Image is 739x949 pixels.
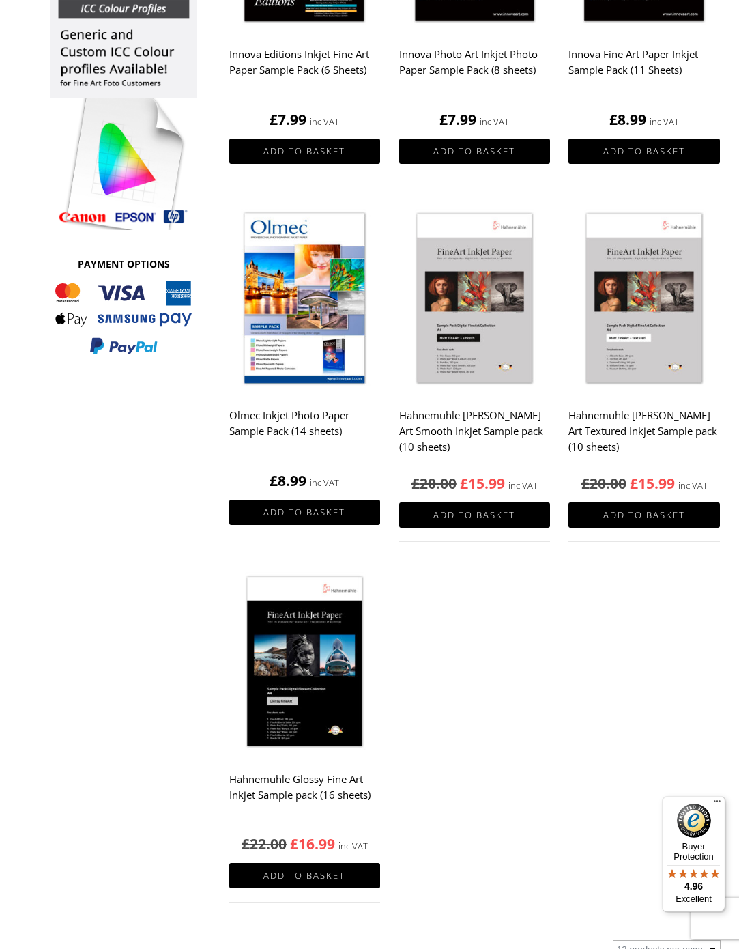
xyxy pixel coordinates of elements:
[684,881,703,892] span: 4.96
[229,403,380,457] h2: Olmec Inkjet Photo Paper Sample Pack (14 sheets)
[568,42,719,96] h2: Innova Fine Art Paper Inkjet Sample Pack (11 Sheets)
[568,205,719,394] img: Hahnemuhle Matt Fine Art Textured Inkjet Sample pack (10 sheets)
[338,838,368,854] strong: inc VAT
[568,139,719,164] a: Add to basket: “Innova Fine Art Paper Inkjet Sample Pack (11 Sheets)”
[399,205,550,494] a: Hahnemuhle [PERSON_NAME] Art Smooth Inkjet Sample pack (10 sheets) inc VAT
[399,139,550,164] a: Add to basket: “Innova Photo Art Inkjet Photo Paper Sample Pack (8 sheets)”
[411,474,420,493] span: £
[399,502,550,528] a: Add to basket: “Hahnemuhle Matt Fine Art Smooth Inkjet Sample pack (10 sheets)”
[439,110,448,129] span: £
[581,474,626,493] bdi: 20.00
[662,894,725,905] p: Excellent
[229,500,380,525] a: Add to basket: “Olmec Inkjet Photo Paper Sample Pack (14 sheets)”
[290,834,335,853] bdi: 16.99
[270,110,306,129] bdi: 7.99
[229,568,380,854] a: Hahnemuhle Glossy Fine Art Inkjet Sample pack (16 sheets) inc VAT
[581,474,590,493] span: £
[568,403,719,460] h2: Hahnemuhle [PERSON_NAME] Art Textured Inkjet Sample pack (10 sheets)
[460,474,505,493] bdi: 15.99
[508,478,538,494] strong: inc VAT
[709,796,725,812] button: Menu
[568,205,719,494] a: Hahnemuhle [PERSON_NAME] Art Textured Inkjet Sample pack (10 sheets) inc VAT
[399,403,550,460] h2: Hahnemuhle [PERSON_NAME] Art Smooth Inkjet Sample pack (10 sheets)
[229,863,380,888] a: Add to basket: “Hahnemuhle Glossy Fine Art Inkjet Sample pack (16 sheets)”
[439,110,476,129] bdi: 7.99
[411,474,457,493] bdi: 20.00
[310,114,339,130] strong: inc VAT
[290,834,298,853] span: £
[399,205,550,394] img: Hahnemuhle Matt Fine Art Smooth Inkjet Sample pack (10 sheets)
[460,474,468,493] span: £
[568,502,719,528] a: Add to basket: “Hahnemuhle Matt Fine Art Textured Inkjet Sample pack (10 sheets)”
[270,471,278,490] span: £
[650,114,679,130] strong: inc VAT
[229,766,380,821] h2: Hahnemuhle Glossy Fine Art Inkjet Sample pack (16 sheets)
[229,205,380,394] img: Olmec Inkjet Photo Paper Sample Pack (14 sheets)
[609,110,618,129] span: £
[662,796,725,912] button: Trusted Shops TrustmarkBuyer Protection4.96Excellent
[677,804,711,838] img: Trusted Shops Trustmark
[55,281,192,356] img: PAYMENT OPTIONS
[630,474,638,493] span: £
[270,110,278,129] span: £
[630,474,675,493] bdi: 15.99
[50,257,197,270] h3: PAYMENT OPTIONS
[229,42,380,96] h2: Innova Editions Inkjet Fine Art Paper Sample Pack (6 Sheets)
[242,834,250,853] span: £
[480,114,509,130] strong: inc VAT
[270,471,306,490] bdi: 8.99
[310,475,339,491] strong: inc VAT
[229,568,380,757] img: Hahnemuhle Glossy Fine Art Inkjet Sample pack (16 sheets)
[678,478,708,494] strong: inc VAT
[399,42,550,96] h2: Innova Photo Art Inkjet Photo Paper Sample Pack (8 sheets)
[229,139,380,164] a: Add to basket: “Innova Editions Inkjet Fine Art Paper Sample Pack (6 Sheets)”
[609,110,646,129] bdi: 8.99
[662,841,725,862] p: Buyer Protection
[242,834,287,853] bdi: 22.00
[229,205,380,491] a: Olmec Inkjet Photo Paper Sample Pack (14 sheets) £8.99 inc VAT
